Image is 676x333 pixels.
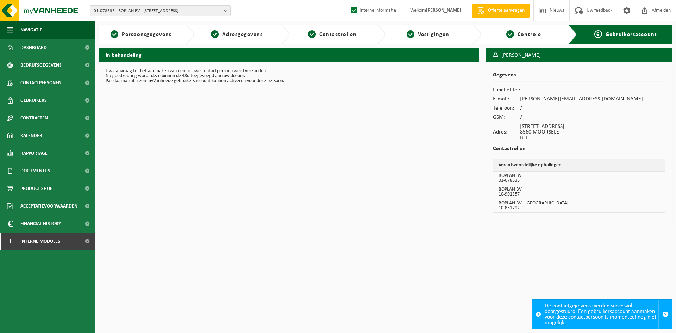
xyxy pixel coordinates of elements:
h2: In behandeling [99,48,479,61]
span: Contactrollen [319,32,357,37]
span: 01-078535 - BOPLAN BV - [STREET_ADDRESS] [94,6,221,16]
a: 5Controle [485,30,563,39]
span: Adresgegevens [222,32,263,37]
span: Gebruikersaccount [606,32,657,37]
a: 4Vestigingen [389,30,467,39]
td: BOPLAN BV 01-078535 [493,172,665,185]
h3: [PERSON_NAME] [486,48,672,63]
a: Offerte aanvragen [472,4,530,18]
a: 1Persoonsgegevens [102,30,180,39]
span: Gebruikers [20,92,47,109]
span: 5 [506,30,514,38]
td: GSM: [493,113,520,122]
span: Rapportage [20,144,48,162]
span: Dashboard [20,39,47,56]
span: 3 [308,30,316,38]
span: 4 [407,30,414,38]
span: Acceptatievoorwaarden [20,197,77,215]
td: E-mail: [493,94,520,104]
p: Uw aanvraag tot het aanmaken van een nieuwe contactpersoon werd verzonden. [106,69,472,74]
span: Kalender [20,127,42,144]
span: Documenten [20,162,50,180]
strong: [PERSON_NAME] [426,8,461,13]
span: 6 [594,30,602,38]
td: Telefoon: [493,104,520,113]
span: Vestigingen [418,32,449,37]
a: 3Contactrollen [293,30,371,39]
span: Controle [518,32,541,37]
th: Verantwoordelijke ophalingen [493,159,665,172]
td: BOPLAN BV 10-992357 [493,185,665,199]
span: Persoonsgegevens [122,32,171,37]
td: [STREET_ADDRESS] 8560 MOORSELE BEL [520,122,643,142]
span: 2 [211,30,219,38]
h2: Gegevens [493,72,665,82]
td: [PERSON_NAME][EMAIL_ADDRESS][DOMAIN_NAME] [520,94,643,104]
span: Product Shop [20,180,52,197]
span: 1 [111,30,118,38]
button: 01-078535 - BOPLAN BV - [STREET_ADDRESS] [90,5,231,16]
td: Adres: [493,122,520,142]
p: Pas daarna zal u een myVanheede gebruikersaccount kunnen activeren voor deze persoon. [106,79,472,84]
span: I [7,233,13,250]
div: De contactgegevens werden succesvol doorgestuurd. Een gebruikersaccount aanmaken voor deze contac... [545,300,658,329]
span: Contracten [20,109,48,127]
span: Financial History [20,215,61,233]
label: Interne informatie [350,5,396,16]
td: / [520,113,643,122]
span: Offerte aanvragen [486,7,526,14]
a: 2Adresgegevens [198,30,276,39]
span: Contactpersonen [20,74,61,92]
p: Na goedkeuring wordt deze binnen de 48u toegevoegd aan uw dossier. [106,74,472,79]
td: / [520,104,643,113]
span: Bedrijfsgegevens [20,56,62,74]
h2: Contactrollen [493,146,665,155]
span: Interne modules [20,233,60,250]
td: BOPLAN BV - [GEOGRAPHIC_DATA] 10-851792 [493,199,665,212]
td: Functietitel: [493,85,520,94]
span: Navigatie [20,21,42,39]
